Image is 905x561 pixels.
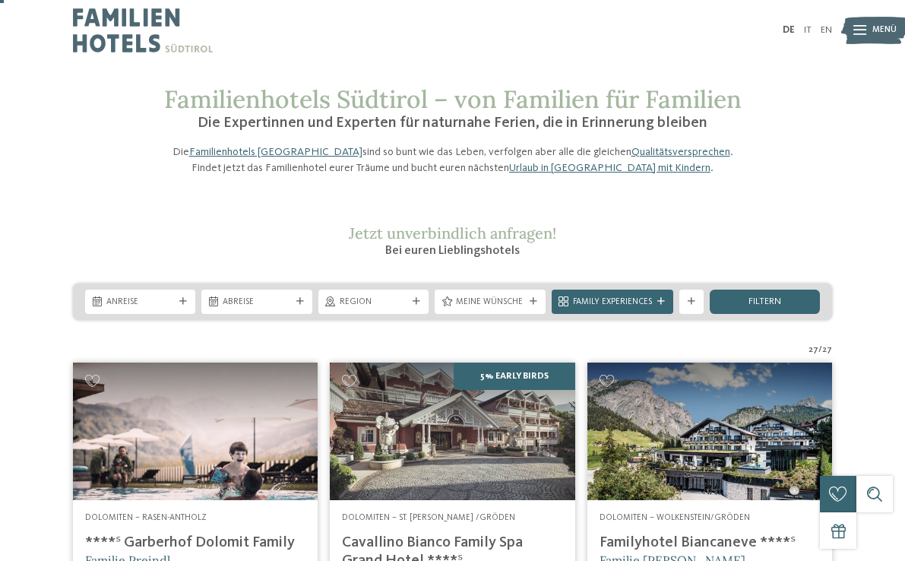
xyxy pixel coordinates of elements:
[818,344,822,357] span: /
[808,344,818,357] span: 27
[822,344,832,357] span: 27
[189,147,362,157] a: Familienhotels [GEOGRAPHIC_DATA]
[600,513,750,522] span: Dolomiten – Wolkenstein/Gröden
[106,296,174,309] span: Anreise
[804,25,812,35] a: IT
[342,513,515,522] span: Dolomiten – St. [PERSON_NAME] /Gröden
[330,363,574,500] img: Family Spa Grand Hotel Cavallino Bianco ****ˢ
[600,534,820,552] h4: Familyhotel Biancaneve ****ˢ
[748,297,781,307] span: filtern
[456,296,524,309] span: Meine Wünsche
[631,147,730,157] a: Qualitätsversprechen
[198,116,707,131] span: Die Expertinnen und Experten für naturnahe Ferien, die in Erinnerung bleiben
[385,245,520,257] span: Bei euren Lieblingshotels
[164,84,742,115] span: Familienhotels Südtirol – von Familien für Familien
[85,534,305,552] h4: ****ˢ Garberhof Dolomit Family
[164,144,742,175] p: Die sind so bunt wie das Leben, verfolgen aber alle die gleichen . Findet jetzt das Familienhotel...
[872,24,897,36] span: Menü
[85,513,207,522] span: Dolomiten – Rasen-Antholz
[587,363,832,500] img: Familienhotels gesucht? Hier findet ihr die besten!
[223,296,290,309] span: Abreise
[573,296,652,309] span: Family Experiences
[349,223,556,242] span: Jetzt unverbindlich anfragen!
[821,25,832,35] a: EN
[340,296,407,309] span: Region
[73,363,318,500] img: Familienhotels gesucht? Hier findet ihr die besten!
[783,25,795,35] a: DE
[509,163,710,173] a: Urlaub in [GEOGRAPHIC_DATA] mit Kindern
